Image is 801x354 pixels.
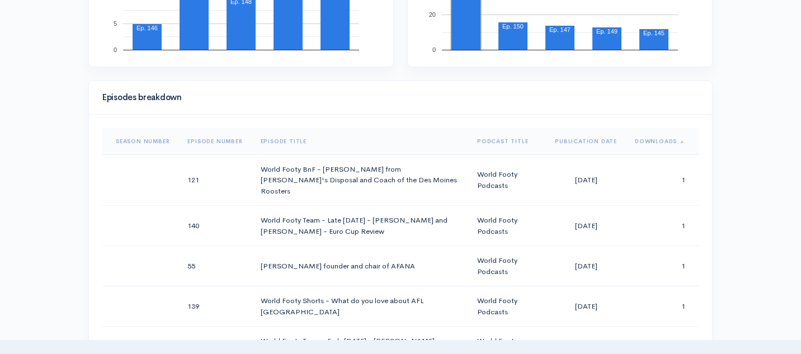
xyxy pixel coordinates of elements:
text: Ep. 145 [643,30,665,36]
td: 55 [178,246,251,286]
td: World Footy Podcasts [468,246,546,286]
td: [PERSON_NAME] founder and chair of AFANA [252,246,468,286]
th: Sort column [178,128,251,155]
td: World Footy Podcasts [468,286,546,327]
td: [DATE] [546,286,626,327]
th: Sort column [468,128,546,155]
th: Sort column [102,128,178,155]
td: 1 [626,154,699,206]
text: 0 [114,46,117,53]
td: World Footy Podcasts [468,206,546,246]
text: 20 [429,11,436,18]
td: [DATE] [546,246,626,286]
td: World Footy Podcasts [468,154,546,206]
text: 5 [114,20,117,27]
text: Ep. 147 [549,26,571,33]
td: 1 [626,246,699,286]
td: 140 [178,206,251,246]
text: Ep. 146 [136,25,158,31]
td: World Footy Shorts - What do you love about AFL [GEOGRAPHIC_DATA] [252,286,468,327]
td: [DATE] [546,154,626,206]
th: Sort column [626,128,699,155]
th: Sort column [252,128,468,155]
td: World Footy BnF - [PERSON_NAME] from [PERSON_NAME]'s Disposal and Coach of the Des Moines Roosters [252,154,468,206]
td: 139 [178,286,251,327]
td: [DATE] [546,206,626,246]
text: 0 [432,46,436,53]
h4: Episodes breakdown [102,93,692,102]
td: World Footy Team - Late [DATE] - [PERSON_NAME] and [PERSON_NAME] - Euro Cup Review [252,206,468,246]
td: 1 [626,286,699,327]
td: 1 [626,206,699,246]
td: 121 [178,154,251,206]
th: Sort column [546,128,626,155]
text: Ep. 149 [596,28,618,35]
text: Ep. 150 [502,23,524,30]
